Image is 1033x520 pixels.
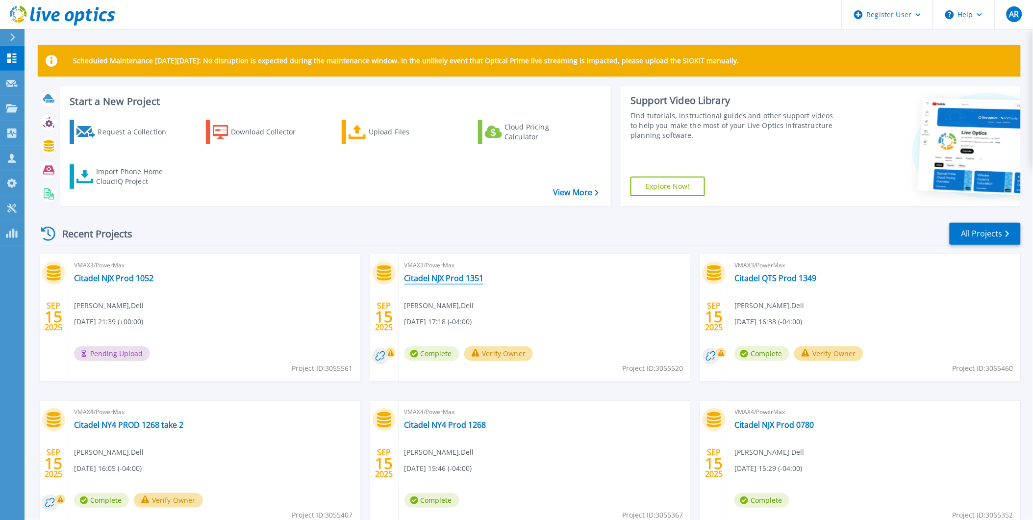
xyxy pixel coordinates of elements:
div: Cloud Pricing Calculator [504,122,583,142]
span: VMAX3/PowerMax [404,260,685,271]
h3: Start a New Project [70,96,599,107]
a: Citadel NJX Prod 1351 [404,273,484,283]
div: Recent Projects [38,222,146,246]
span: Complete [74,493,129,508]
a: Upload Files [342,120,451,144]
span: Complete [734,493,789,508]
a: Cloud Pricing Calculator [478,120,587,144]
span: [DATE] 17:18 (-04:00) [404,316,472,327]
div: SEP 2025 [44,445,63,481]
div: Import Phone Home CloudIQ Project [96,167,173,186]
span: VMAX3/PowerMax [734,260,1015,271]
span: 15 [375,312,393,321]
a: Citadel NJX Prod 1052 [74,273,153,283]
span: AR [1009,10,1019,18]
span: VMAX4/PowerMax [404,407,685,417]
div: SEP 2025 [705,299,724,335]
span: 15 [45,312,62,321]
div: Find tutorials, instructional guides and other support videos to help you make the most of your L... [630,111,835,140]
span: [PERSON_NAME] , Dell [74,300,144,311]
span: Project ID: 3055520 [622,363,683,374]
span: [DATE] 21:39 (+00:00) [74,316,143,327]
a: Citadel NJX Prod 0780 [734,420,814,430]
span: [PERSON_NAME] , Dell [404,300,474,311]
span: Project ID: 3055460 [953,363,1013,374]
span: Complete [734,346,789,361]
a: Citadel QTS Prod 1349 [734,273,816,283]
a: Download Collector [206,120,315,144]
span: [PERSON_NAME] , Dell [404,447,474,458]
span: Complete [404,346,459,361]
span: [DATE] 15:46 (-04:00) [404,463,472,474]
a: All Projects [950,223,1021,245]
a: Explore Now! [630,177,705,196]
div: Download Collector [231,122,309,142]
a: Request a Collection [70,120,179,144]
div: Request a Collection [98,122,176,142]
a: Citadel NY4 Prod 1268 [404,420,486,430]
p: Scheduled Maintenance [DATE][DATE]: No disruption is expected during the maintenance window. In t... [73,57,739,65]
button: Verify Owner [134,493,203,508]
a: Citadel NY4 PROD 1268 take 2 [74,420,183,430]
span: VMAX4/PowerMax [74,407,354,417]
div: Upload Files [369,122,447,142]
span: 15 [45,459,62,468]
span: Pending Upload [74,346,150,361]
div: Support Video Library [630,94,835,107]
a: View More [553,188,599,197]
span: [PERSON_NAME] , Dell [734,300,804,311]
span: [DATE] 16:38 (-04:00) [734,316,802,327]
span: 15 [705,312,723,321]
span: 15 [375,459,393,468]
button: Verify Owner [464,346,533,361]
span: VMAX3/PowerMax [74,260,354,271]
span: [PERSON_NAME] , Dell [734,447,804,458]
span: [PERSON_NAME] , Dell [74,447,144,458]
span: VMAX4/PowerMax [734,407,1015,417]
span: [DATE] 16:05 (-04:00) [74,463,142,474]
div: SEP 2025 [44,299,63,335]
span: [DATE] 15:29 (-04:00) [734,463,802,474]
button: Verify Owner [794,346,863,361]
div: SEP 2025 [705,445,724,481]
div: SEP 2025 [375,445,393,481]
span: Project ID: 3055561 [292,363,353,374]
span: 15 [705,459,723,468]
div: SEP 2025 [375,299,393,335]
span: Complete [404,493,459,508]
